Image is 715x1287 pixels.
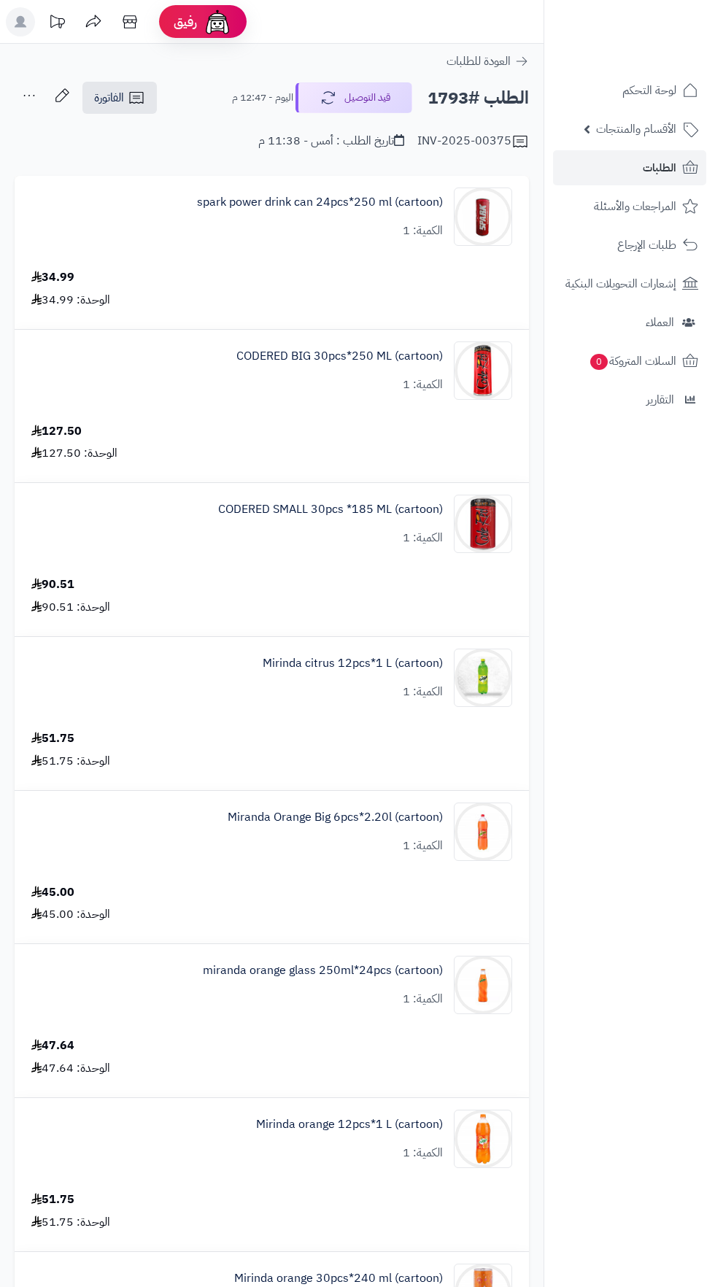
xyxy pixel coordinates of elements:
[553,228,706,263] a: طلبات الإرجاع
[31,292,110,309] div: الوحدة: 34.99
[31,1060,110,1077] div: الوحدة: 47.64
[455,649,511,707] img: 1747566256-XP8G23evkchGmxKUr8YaGb2gsq2hZno4-90x90.jpg
[403,376,443,393] div: الكمية: 1
[403,838,443,854] div: الكمية: 1
[594,196,676,217] span: المراجعات والأسئلة
[31,599,110,616] div: الوحدة: 90.51
[236,348,443,365] a: CODERED BIG 30pcs*250 ML (cartoon)
[82,82,157,114] a: الفاتورة
[553,305,706,340] a: العملاء
[31,730,74,747] div: 51.75
[403,991,443,1008] div: الكمية: 1
[403,684,443,700] div: الكمية: 1
[455,803,511,861] img: 1747574203-8a7d3ffb-4f3f-4704-a106-a98e4bc3-90x90.jpg
[403,1145,443,1162] div: الكمية: 1
[455,1110,511,1168] img: 1747574948-012000802850_1-90x90.jpg
[174,13,197,31] span: رفيق
[590,354,608,370] span: 0
[31,884,74,901] div: 45.00
[616,41,701,71] img: logo-2.png
[31,906,110,923] div: الوحدة: 45.00
[455,341,511,400] img: 1747536125-51jkufB9faL._AC_SL1000-90x90.jpg
[228,809,443,826] a: Miranda Orange Big 6pcs*2.20l (cartoon)
[31,445,117,462] div: الوحدة: 127.50
[553,344,706,379] a: السلات المتروكة0
[622,80,676,101] span: لوحة التحكم
[565,274,676,294] span: إشعارات التحويلات البنكية
[258,133,404,150] div: تاريخ الطلب : أمس - 11:38 م
[553,266,706,301] a: إشعارات التحويلات البنكية
[39,7,75,40] a: تحديثات المنصة
[589,351,676,371] span: السلات المتروكة
[553,73,706,108] a: لوحة التحكم
[94,89,124,107] span: الفاتورة
[428,83,529,113] h2: الطلب #1793
[263,655,443,672] a: Mirinda citrus 12pcs*1 L (cartoon)
[403,530,443,546] div: الكمية: 1
[646,312,674,333] span: العملاء
[455,956,511,1014] img: 1747574773-e61c9a19-4e83-4320-9f6a-9483b2a3-90x90.jpg
[455,495,511,553] img: 1747536337-61lY7EtfpmL._AC_SL1500-90x90.jpg
[31,1214,110,1231] div: الوحدة: 51.75
[197,194,443,211] a: spark power drink can 24pcs*250 ml (cartoon)
[295,82,412,113] button: قيد التوصيل
[646,390,674,410] span: التقارير
[553,189,706,224] a: المراجعات والأسئلة
[643,158,676,178] span: الطلبات
[31,269,74,286] div: 34.99
[553,382,706,417] a: التقارير
[31,753,110,770] div: الوحدة: 51.75
[455,188,511,246] img: 1747517517-f85b5201-d493-429b-b138-9978c401-90x90.jpg
[203,962,443,979] a: miranda orange glass 250ml*24pcs (cartoon)
[553,150,706,185] a: الطلبات
[31,1037,74,1054] div: 47.64
[234,1270,443,1287] a: Mirinda orange 30pcs*240 ml (cartoon)
[232,90,293,105] small: اليوم - 12:47 م
[31,1191,74,1208] div: 51.75
[596,119,676,139] span: الأقسام والمنتجات
[447,53,529,70] a: العودة للطلبات
[203,7,232,36] img: ai-face.png
[31,423,82,440] div: 127.50
[256,1116,443,1133] a: Mirinda orange 12pcs*1 L (cartoon)
[447,53,511,70] span: العودة للطلبات
[417,133,529,150] div: INV-2025-00375
[31,576,74,593] div: 90.51
[218,501,443,518] a: CODERED SMALL 30pcs *185 ML (cartoon)
[403,223,443,239] div: الكمية: 1
[617,235,676,255] span: طلبات الإرجاع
